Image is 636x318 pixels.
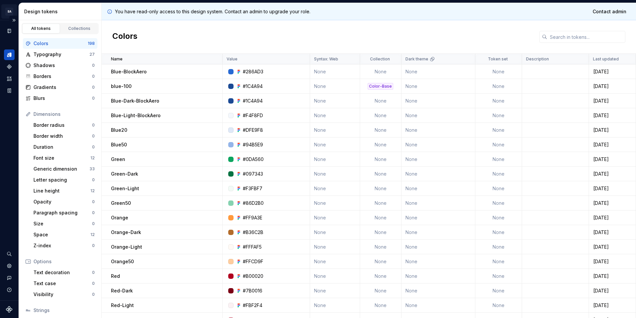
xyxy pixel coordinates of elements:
[310,167,360,181] td: None
[310,225,360,240] td: None
[33,95,92,102] div: Blurs
[33,166,89,172] div: Generic dimension
[243,229,263,236] div: #B36C2B
[401,167,475,181] td: None
[310,137,360,152] td: None
[4,61,15,72] a: Components
[588,6,631,18] a: Contact admin
[401,123,475,137] td: None
[111,141,127,148] p: Blue50
[475,225,522,240] td: None
[111,302,134,309] p: Red-Light
[310,210,360,225] td: None
[33,231,90,238] div: Space
[310,108,360,123] td: None
[92,144,95,150] div: 0
[310,152,360,167] td: None
[31,197,97,207] a: Opacity0
[111,68,147,75] p: Blue-BlockAero
[401,269,475,283] td: None
[589,68,635,75] div: [DATE]
[1,4,17,19] button: BA
[111,127,127,133] p: Blue20
[4,249,15,259] button: Search ⌘K
[589,83,635,90] div: [DATE]
[243,214,262,221] div: #FF9A3E
[31,142,97,152] a: Duration0
[6,306,13,313] a: Supernova Logo
[88,41,95,46] div: 198
[401,94,475,108] td: None
[475,137,522,152] td: None
[33,258,95,265] div: Options
[589,127,635,133] div: [DATE]
[23,38,97,49] a: Colors198
[92,210,95,215] div: 0
[475,196,522,210] td: None
[33,144,92,150] div: Duration
[243,302,262,309] div: #FBF2F4
[360,64,401,79] td: None
[589,214,635,221] div: [DATE]
[31,175,97,185] a: Letter spacing0
[475,210,522,225] td: None
[92,199,95,204] div: 0
[92,270,95,275] div: 0
[112,31,137,43] h2: Colors
[475,79,522,94] td: None
[243,273,263,279] div: #B00020
[5,8,13,16] div: BA
[360,269,401,283] td: None
[360,152,401,167] td: None
[33,177,92,183] div: Letter spacing
[90,188,95,194] div: 12
[92,85,95,90] div: 0
[4,73,15,84] a: Assets
[593,8,626,15] span: Contact admin
[368,83,393,90] div: Color-Base
[33,269,92,276] div: Text decoration
[4,49,15,60] a: Design tokens
[243,112,263,119] div: #F4F8FD
[401,196,475,210] td: None
[589,185,635,192] div: [DATE]
[360,298,401,313] td: None
[4,26,15,36] div: Documentation
[360,240,401,254] td: None
[111,112,161,119] p: Blue-Light-BlockAero
[4,85,15,96] a: Storybook stories
[111,244,142,250] p: Orange-Light
[589,171,635,177] div: [DATE]
[33,84,92,91] div: Gradients
[33,51,89,58] div: Typography
[360,137,401,152] td: None
[90,232,95,237] div: 12
[310,196,360,210] td: None
[243,141,263,148] div: #94B5E9
[4,261,15,271] a: Settings
[63,26,96,31] div: Collections
[589,229,635,236] div: [DATE]
[33,209,92,216] div: Paragraph spacing
[111,185,139,192] p: Green-Light
[92,122,95,128] div: 0
[310,269,360,283] td: None
[33,155,90,161] div: Font size
[243,68,263,75] div: #286AD3
[475,181,522,196] td: None
[33,280,92,287] div: Text case
[33,122,92,128] div: Border radius
[475,269,522,283] td: None
[547,31,625,43] input: Search in tokens...
[401,283,475,298] td: None
[92,74,95,79] div: 0
[310,123,360,137] td: None
[593,56,619,62] p: Last updated
[92,281,95,286] div: 0
[589,258,635,265] div: [DATE]
[401,181,475,196] td: None
[115,8,310,15] p: You have read-only access to this design system. Contact an admin to upgrade your role.
[401,240,475,254] td: None
[475,152,522,167] td: None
